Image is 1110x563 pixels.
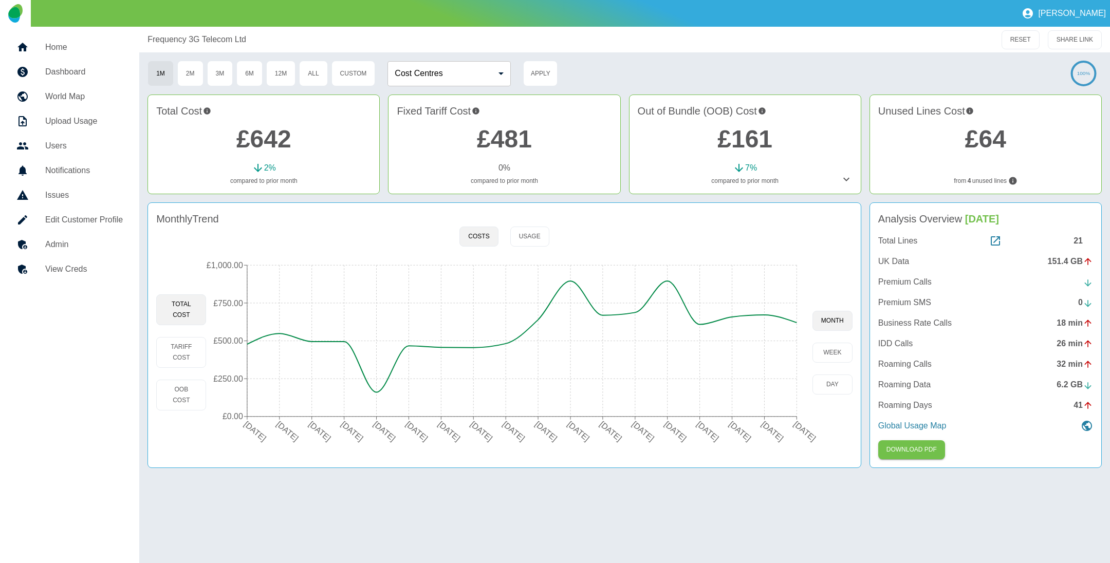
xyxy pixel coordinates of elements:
[965,213,999,224] span: [DATE]
[459,227,498,247] button: Costs
[8,134,131,158] a: Users
[1057,379,1093,391] div: 6.2 GB
[878,235,1093,247] a: Total Lines21
[243,420,268,443] tspan: [DATE]
[758,103,766,119] svg: Costs outside of your fixed tariff
[45,238,123,251] h5: Admin
[792,420,818,443] tspan: [DATE]
[404,420,430,443] tspan: [DATE]
[663,420,688,443] tspan: [DATE]
[397,176,612,185] p: compared to prior month
[695,420,720,443] tspan: [DATE]
[156,176,371,185] p: compared to prior month
[760,420,785,443] tspan: [DATE]
[156,294,206,325] button: Total Cost
[45,214,123,226] h5: Edit Customer Profile
[223,412,243,421] tspan: £0.00
[878,235,918,247] p: Total Lines
[469,420,494,443] tspan: [DATE]
[878,399,932,411] p: Roaming Days
[1074,399,1093,411] div: 41
[1057,358,1093,370] div: 32 min
[878,296,931,309] p: Premium SMS
[1057,337,1093,350] div: 26 min
[1038,9,1106,18] p: [PERSON_NAME]
[878,211,1093,227] h4: Analysis Overview
[331,61,376,86] button: Custom
[878,337,913,350] p: IDD Calls
[878,337,1093,350] a: IDD Calls26 min
[307,420,332,443] tspan: [DATE]
[45,115,123,127] h5: Upload Usage
[728,420,753,443] tspan: [DATE]
[45,90,123,103] h5: World Map
[45,189,123,201] h5: Issues
[812,311,853,331] button: month
[147,61,174,86] button: 1M
[878,317,1093,329] a: Business Rate Calls18 min
[1057,317,1093,329] div: 18 min
[523,61,558,86] button: Apply
[1048,255,1093,268] div: 151.4 GB
[878,255,909,268] p: UK Data
[8,84,131,109] a: World Map
[968,176,971,185] b: 4
[1078,296,1093,309] div: 0
[8,232,131,257] a: Admin
[8,257,131,282] a: View Creds
[8,109,131,134] a: Upload Usage
[510,227,549,247] button: Usage
[147,33,246,46] a: Frequency 3G Telecom Ltd
[498,162,510,174] p: 0 %
[45,164,123,177] h5: Notifications
[45,66,123,78] h5: Dashboard
[717,125,772,153] a: £161
[264,162,276,174] p: 2 %
[275,420,300,443] tspan: [DATE]
[1048,30,1102,49] button: SHARE LINK
[878,358,1093,370] a: Roaming Calls32 min
[207,261,243,270] tspan: £1,000.00
[965,125,1006,153] a: £64
[631,420,656,443] tspan: [DATE]
[878,420,947,432] p: Global Usage Map
[156,337,206,368] button: Tariff Cost
[638,103,853,119] h4: Out of Bundle (OOB) Cost
[812,343,853,363] button: week
[878,296,1093,309] a: Premium SMS0
[397,103,612,119] h4: Fixed Tariff Cost
[878,317,952,329] p: Business Rate Calls
[45,263,123,275] h5: View Creds
[214,374,244,383] tspan: £250.00
[598,420,623,443] tspan: [DATE]
[340,420,365,443] tspan: [DATE]
[878,420,1093,432] a: Global Usage Map
[214,299,244,308] tspan: £750.00
[156,211,219,227] h4: Monthly Trend
[1008,176,1017,185] svg: Lines not used during your chosen timeframe. If multiple months selected only lines never used co...
[566,420,591,443] tspan: [DATE]
[236,61,263,86] button: 6M
[177,61,203,86] button: 2M
[878,276,1093,288] a: Premium Calls
[878,440,945,459] button: Click here to download the most recent invoice. If the current month’s invoice is unavailable, th...
[45,41,123,53] h5: Home
[472,103,480,119] svg: This is your recurring contracted cost
[8,208,131,232] a: Edit Customer Profile
[477,125,532,153] a: £481
[45,140,123,152] h5: Users
[156,380,206,410] button: OOB Cost
[878,176,1093,185] p: from unused lines
[878,276,932,288] p: Premium Calls
[156,103,371,119] h4: Total Cost
[812,374,853,395] button: day
[372,420,397,443] tspan: [DATE]
[8,183,131,208] a: Issues
[299,61,327,86] button: All
[501,420,526,443] tspan: [DATE]
[203,103,211,119] svg: This is the total charges incurred over 1 months
[966,103,974,119] svg: Potential saving if surplus lines removed at contract renewal
[878,379,1093,391] a: Roaming Data6.2 GB
[437,420,462,443] tspan: [DATE]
